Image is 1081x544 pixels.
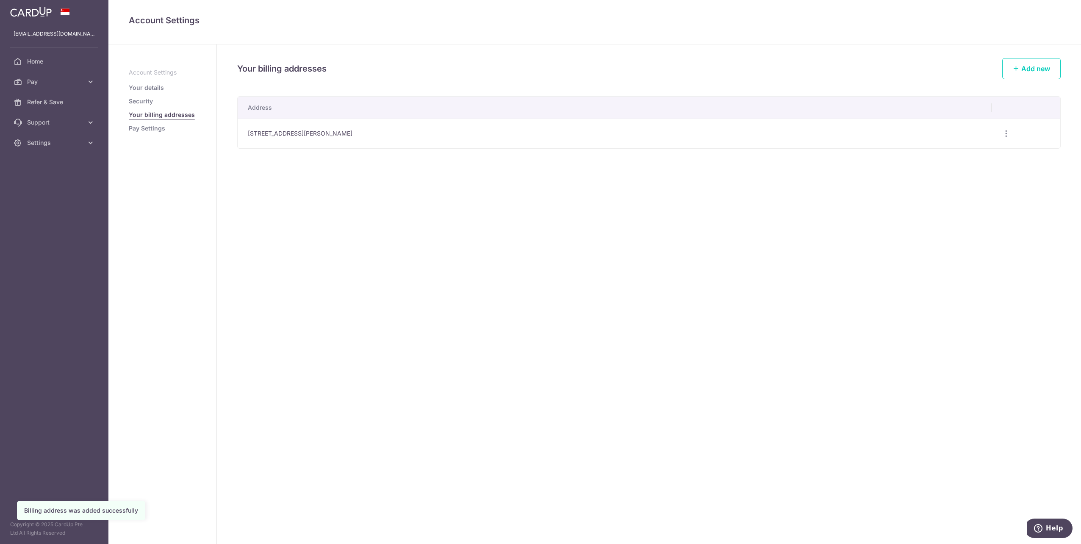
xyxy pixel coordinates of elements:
[238,97,992,119] th: Address
[24,506,138,515] div: Billing address was added successfully
[27,118,83,127] span: Support
[129,83,164,92] a: Your details
[1027,519,1073,540] iframe: Opens a widget where you can find more information
[27,139,83,147] span: Settings
[27,78,83,86] span: Pay
[238,119,992,148] td: [STREET_ADDRESS][PERSON_NAME]
[1021,64,1050,73] span: Add new
[129,97,153,105] a: Security
[14,30,95,38] p: [EMAIL_ADDRESS][DOMAIN_NAME]
[237,62,327,75] h4: Your billing addresses
[27,98,83,106] span: Refer & Save
[129,111,195,119] a: Your billing addresses
[129,124,165,133] a: Pay Settings
[1002,58,1061,79] a: Add new
[129,14,1061,27] h4: Account Settings
[27,57,83,66] span: Home
[129,68,196,77] p: Account Settings
[10,7,52,17] img: CardUp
